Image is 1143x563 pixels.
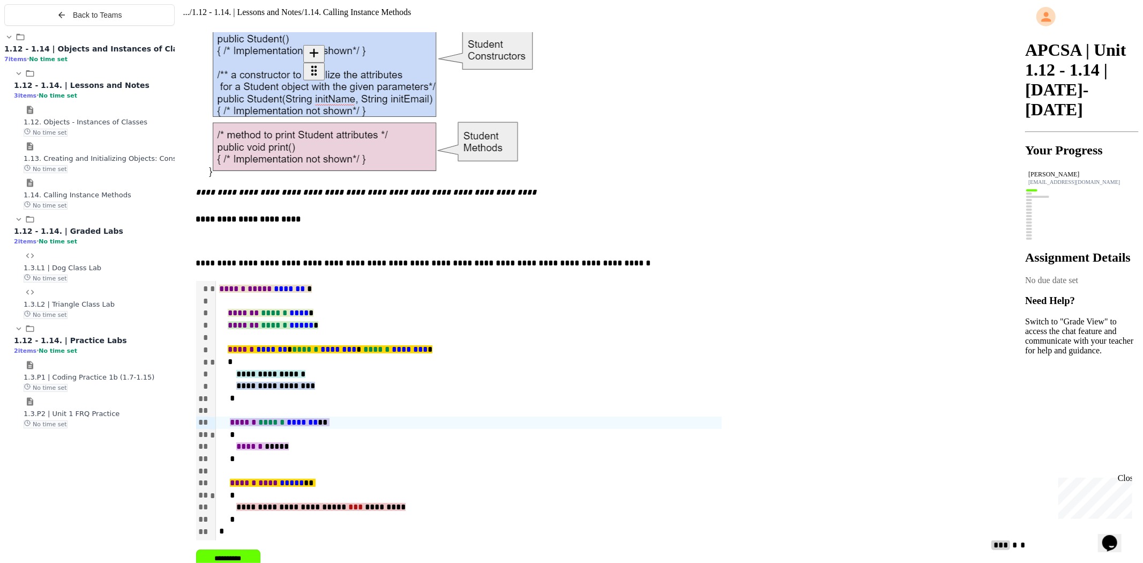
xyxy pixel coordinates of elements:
[14,92,36,99] span: 3 items
[1028,171,1135,179] div: [PERSON_NAME]
[1025,143,1139,158] h2: Your Progress
[1025,295,1139,307] h3: Need Help?
[1025,40,1139,120] h1: APCSA | Unit 1.12 - 1.14 | [DATE]-[DATE]
[36,347,39,354] span: •
[24,300,115,308] span: 1.3.L2 | Triangle Class Lab
[4,56,27,63] span: 7 items
[24,384,68,392] span: No time set
[24,118,147,126] span: 1.12. Objects - Instances of Classes
[302,8,304,17] span: /
[1025,250,1139,265] h2: Assignment Details
[24,420,68,428] span: No time set
[1028,179,1135,185] div: [EMAIL_ADDRESS][DOMAIN_NAME]
[27,55,29,63] span: •
[190,8,192,17] span: /
[24,410,119,418] span: 1.3.P2 | Unit 1 FRQ Practice
[14,336,127,345] span: 1.12 - 1.14. | Practice Labs
[24,264,101,272] span: 1.3.L1 | Dog Class Lab
[39,238,77,245] span: No time set
[14,81,150,90] span: 1.12 - 1.14. | Lessons and Notes
[24,202,68,210] span: No time set
[4,45,196,53] span: 1.12 - 1.14 | Objects and Instances of Classes
[183,8,190,17] span: ...
[24,129,68,137] span: No time set
[29,56,68,63] span: No time set
[24,154,204,162] span: 1.13. Creating and Initializing Objects: Constructors
[39,92,77,99] span: No time set
[14,347,36,354] span: 2 items
[192,8,302,17] span: 1.12 - 1.14. | Lessons and Notes
[14,227,123,235] span: 1.12 - 1.14. | Graded Labs
[24,311,68,319] span: No time set
[24,275,68,283] span: No time set
[24,165,68,173] span: No time set
[1025,317,1139,355] p: Switch to "Grade View" to access the chat feature and communicate with your teacher for help and ...
[24,191,131,199] span: 1.14. Calling Instance Methods
[73,11,122,19] span: Back to Teams
[1025,4,1139,29] div: My Account
[304,8,411,17] span: 1.14. Calling Instance Methods
[1098,520,1132,552] iframe: chat widget
[4,4,175,26] button: Back to Teams
[4,4,74,68] div: Chat with us now!Close
[36,238,39,245] span: •
[14,238,36,245] span: 2 items
[1025,276,1139,285] div: No due date set
[24,373,154,381] span: 1.3.P1 | Coding Practice 1b (1.7-1.15)
[39,347,77,354] span: No time set
[36,92,39,99] span: •
[1054,473,1132,519] iframe: chat widget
